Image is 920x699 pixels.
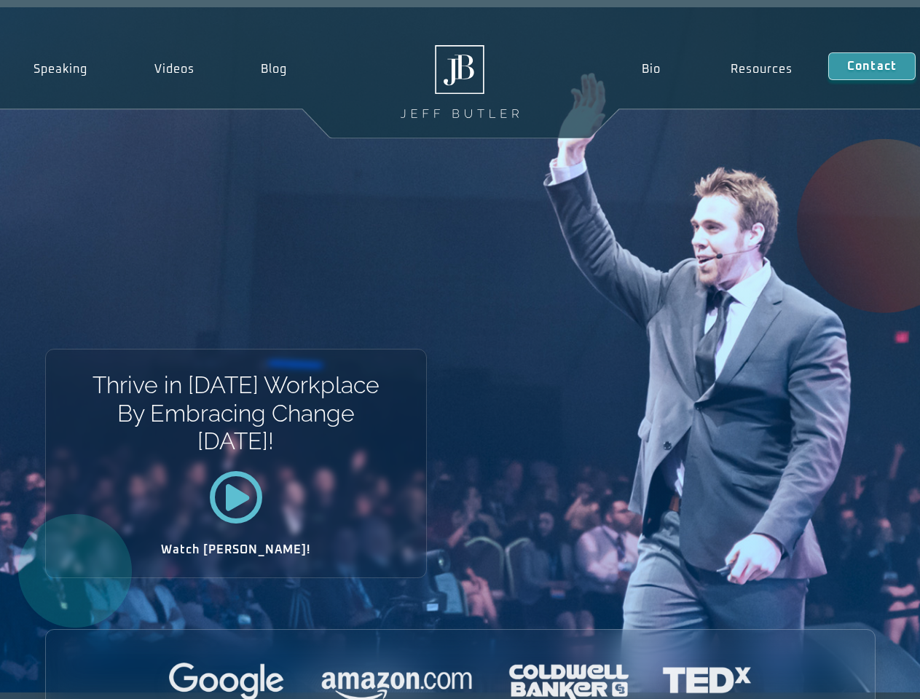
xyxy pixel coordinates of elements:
[828,52,916,80] a: Contact
[696,52,828,86] a: Resources
[227,52,321,86] a: Blog
[97,544,375,556] h2: Watch [PERSON_NAME]!
[847,60,897,72] span: Contact
[606,52,827,86] nav: Menu
[121,52,228,86] a: Videos
[91,371,380,455] h1: Thrive in [DATE] Workplace By Embracing Change [DATE]!
[606,52,696,86] a: Bio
